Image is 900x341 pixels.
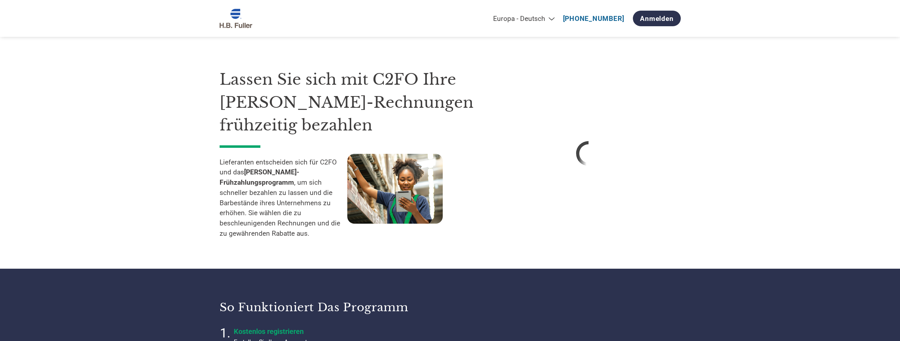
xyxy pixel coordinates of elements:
[563,15,624,23] a: [PHONE_NUMBER]
[220,300,441,314] h3: So funktioniert das Programm
[633,11,680,26] a: Anmelden
[220,157,347,239] p: Lieferanten entscheiden sich für C2FO und das , um sich schneller bezahlen zu lassen und die Barb...
[220,9,252,28] img: H.B. Fuller
[220,168,299,186] strong: [PERSON_NAME]-Frühzahlungsprogramm
[234,327,411,336] h4: Kostenlos registrieren
[220,68,475,137] h1: Lassen Sie sich mit C2FO Ihre [PERSON_NAME]-Rechnungen frühzeitig bezahlen
[347,154,443,224] img: supply chain worker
